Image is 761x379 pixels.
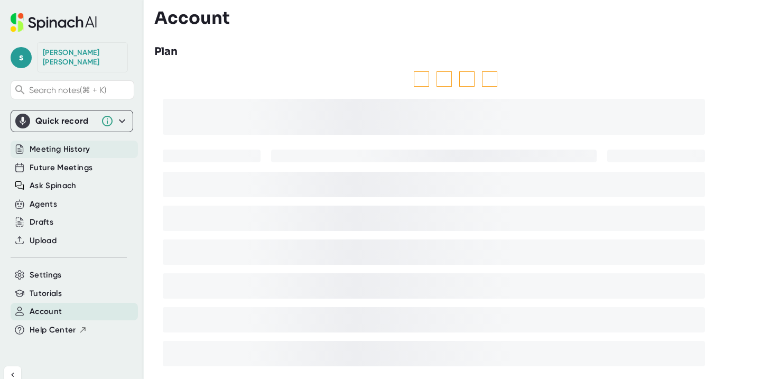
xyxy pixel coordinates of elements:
[30,324,76,336] span: Help Center
[30,324,87,336] button: Help Center
[154,8,230,28] h3: Account
[30,288,62,300] button: Tutorials
[30,216,53,228] button: Drafts
[43,48,122,67] div: Shirley Zhang
[30,235,57,247] button: Upload
[30,180,77,192] button: Ask Spinach
[35,116,96,126] div: Quick record
[30,269,62,281] button: Settings
[15,110,128,132] div: Quick record
[154,44,178,60] h3: Plan
[30,143,90,155] button: Meeting History
[30,162,92,174] button: Future Meetings
[11,47,32,68] span: s
[30,198,57,210] button: Agents
[30,306,62,318] button: Account
[29,85,131,95] span: Search notes (⌘ + K)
